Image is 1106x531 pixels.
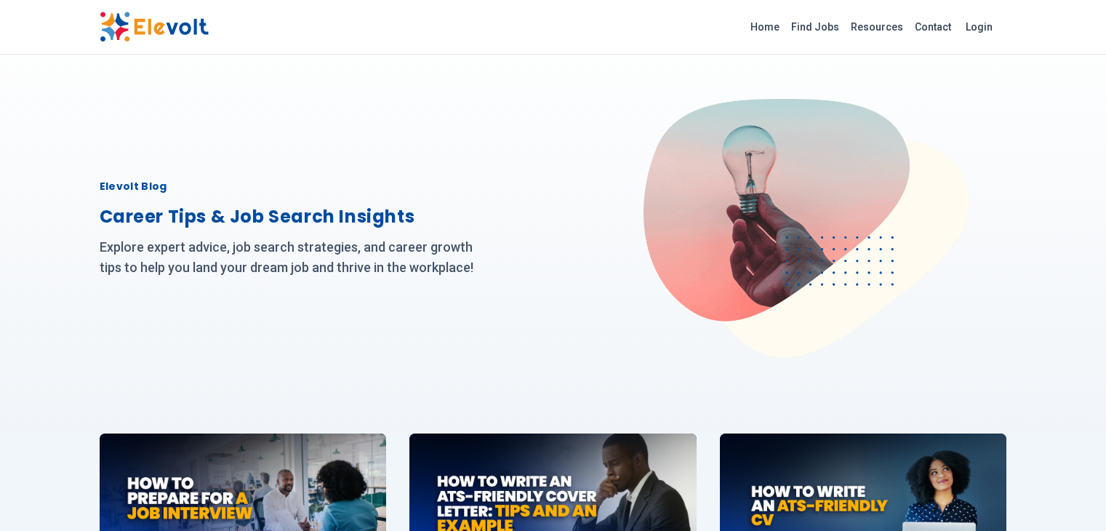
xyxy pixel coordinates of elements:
[100,205,484,228] h2: Career Tips & Job Search Insights
[845,15,909,39] a: Resources
[100,237,484,278] p: Explore expert advice, job search strategies, and career growth tips to help you land your dream ...
[644,99,969,358] img: Elevolt Blog
[100,12,209,42] img: Elevolt
[100,179,484,193] h1: Elevolt Blog
[957,12,1001,41] a: Login
[785,15,845,39] a: Find Jobs
[909,15,957,39] a: Contact
[745,15,785,39] a: Home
